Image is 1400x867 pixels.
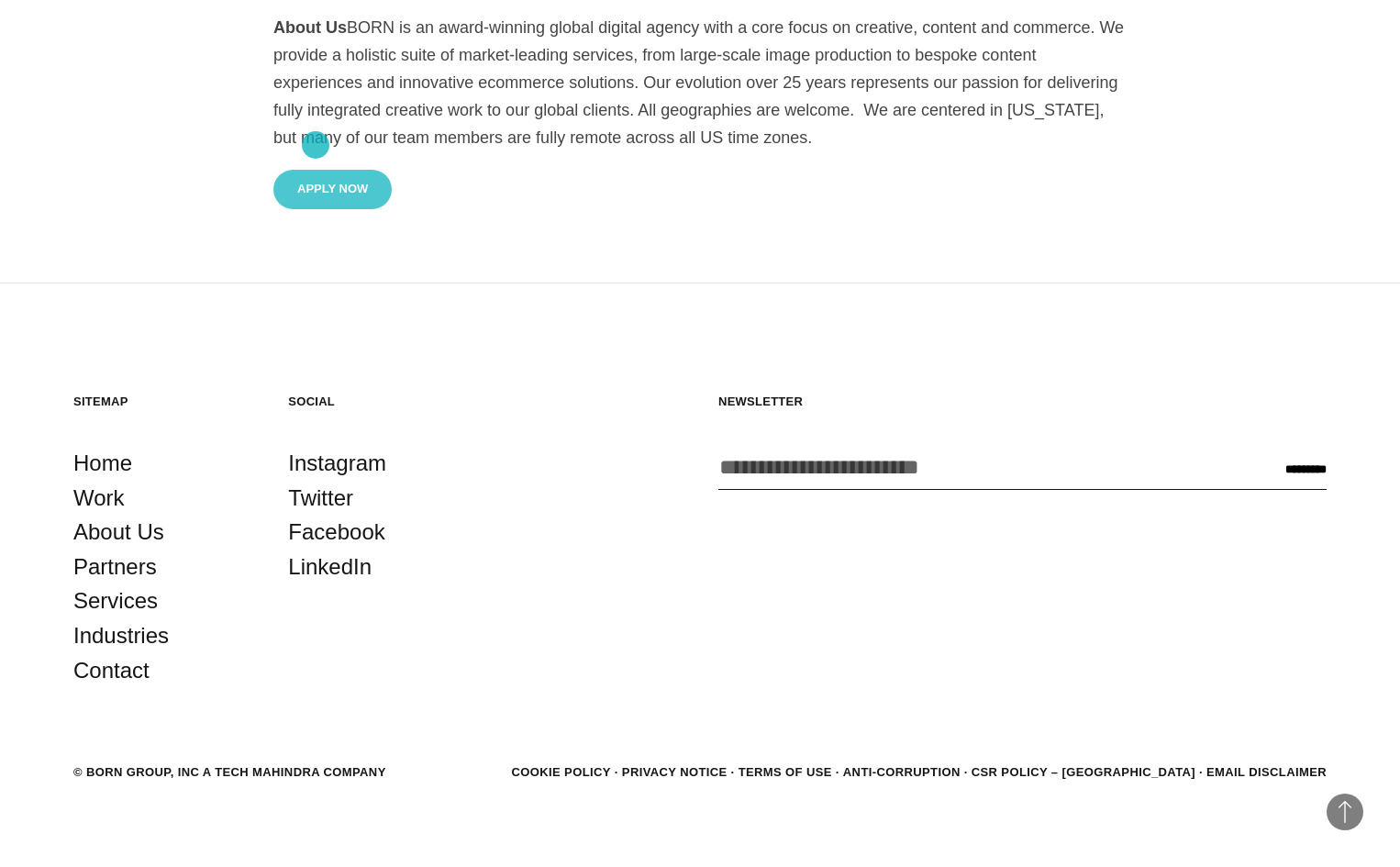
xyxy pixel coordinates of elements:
a: Anti-Corruption [843,765,961,779]
h5: Social [288,394,466,409]
a: Privacy Notice [622,765,728,779]
a: Home [73,446,132,481]
a: Work [73,481,125,516]
a: LinkedIn [288,550,372,584]
a: Contact [73,653,150,688]
a: Services [73,584,158,618]
div: © BORN GROUP, INC A Tech Mahindra Company [73,763,386,782]
a: Twitter [288,481,353,516]
button: Apply Now [273,170,392,209]
button: Back to Top [1327,794,1363,830]
a: Industries [73,618,169,653]
a: CSR POLICY – [GEOGRAPHIC_DATA] [972,765,1195,779]
h5: Newsletter [718,394,1327,409]
a: Facebook [288,515,384,550]
h5: Sitemap [73,394,251,409]
a: Cookie Policy [511,765,610,779]
a: Email Disclaimer [1206,765,1327,779]
a: Instagram [288,446,386,481]
strong: About Us [273,18,347,37]
a: Terms of Use [739,765,832,779]
a: About Us [73,515,164,550]
a: Partners [73,550,157,584]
